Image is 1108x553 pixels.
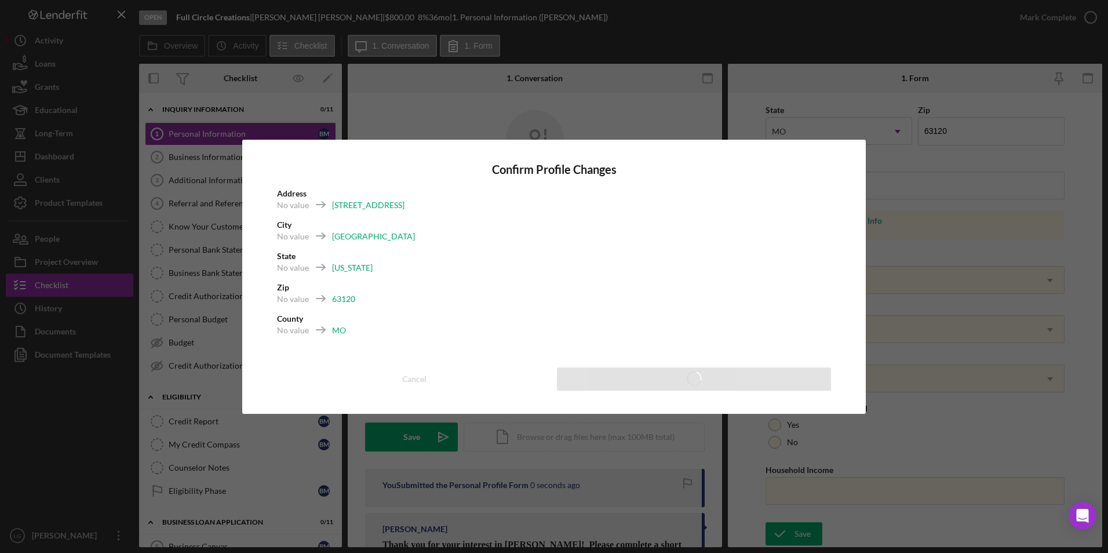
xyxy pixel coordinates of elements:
div: Cancel [402,368,427,391]
b: City [277,220,291,230]
div: 63120 [332,293,355,305]
div: Open Intercom Messenger [1069,502,1096,530]
div: No value [277,325,309,336]
div: No value [277,293,309,305]
button: Cancel [277,368,551,391]
b: State [277,251,296,261]
div: [US_STATE] [332,262,373,274]
div: [STREET_ADDRESS] [332,199,404,211]
div: MO [332,325,346,336]
h4: Confirm Profile Changes [277,163,831,176]
b: County [277,314,303,323]
div: No value [277,199,309,211]
b: Zip [277,282,289,292]
button: Save [557,368,831,391]
div: [GEOGRAPHIC_DATA] [332,231,415,242]
b: Address [277,188,307,198]
div: No value [277,262,309,274]
div: No value [277,231,309,242]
